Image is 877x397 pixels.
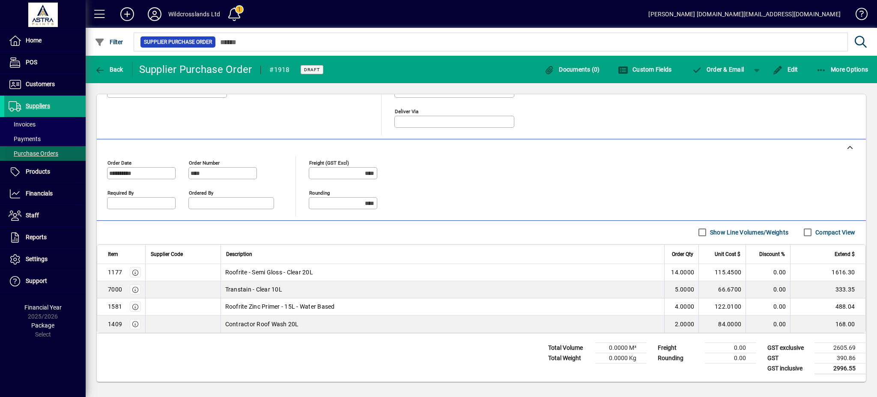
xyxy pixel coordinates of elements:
[225,268,313,277] span: Roofrite - Semi Gloss - Clear 20L
[108,250,118,259] span: Item
[189,189,213,195] mat-label: Ordered by
[225,320,299,328] span: Contractor Roof Wash 20L
[4,271,86,292] a: Support
[108,285,122,294] div: 7000
[814,353,866,363] td: 390.86
[26,81,55,87] span: Customers
[692,66,744,73] span: Order & Email
[664,316,698,333] td: 2.0000
[108,320,122,328] div: 1409
[92,62,125,77] button: Back
[816,66,868,73] span: More Options
[26,168,50,175] span: Products
[4,52,86,73] a: POS
[790,298,865,316] td: 488.04
[151,250,183,259] span: Supplier Code
[746,264,790,281] td: 0.00
[664,281,698,298] td: 5.0000
[26,59,37,66] span: POS
[814,343,866,353] td: 2605.69
[814,62,871,77] button: More Options
[107,159,131,165] mat-label: Order date
[616,62,674,77] button: Custom Fields
[26,256,48,262] span: Settings
[95,39,123,45] span: Filter
[790,264,865,281] td: 1616.30
[9,150,58,157] span: Purchase Orders
[139,63,252,76] div: Supplier Purchase Order
[648,7,841,21] div: [PERSON_NAME] [DOMAIN_NAME][EMAIL_ADDRESS][DOMAIN_NAME]
[544,353,595,363] td: Total Weight
[26,277,47,284] span: Support
[544,66,600,73] span: Documents (0)
[269,63,289,77] div: #1918
[763,353,814,363] td: GST
[4,183,86,205] a: Financials
[790,281,865,298] td: 333.35
[687,62,748,77] button: Order & Email
[189,159,220,165] mat-label: Order number
[746,281,790,298] td: 0.00
[26,37,42,44] span: Home
[225,302,335,311] span: Roofrite Zinc Primer - 15L - Water Based
[226,250,252,259] span: Description
[698,316,746,333] td: 84.0000
[26,102,50,109] span: Suppliers
[95,66,123,73] span: Back
[86,62,133,77] app-page-header-button: Back
[542,62,602,77] button: Documents (0)
[770,62,800,77] button: Edit
[664,264,698,281] td: 14.0000
[790,316,865,333] td: 168.00
[698,281,746,298] td: 66.6700
[595,343,647,353] td: 0.0000 M³
[304,67,320,72] span: Draft
[4,117,86,132] a: Invoices
[698,298,746,316] td: 122.0100
[763,343,814,353] td: GST exclusive
[759,250,785,259] span: Discount %
[705,343,756,353] td: 0.00
[814,363,866,374] td: 2996.55
[664,298,698,316] td: 4.0000
[763,363,814,374] td: GST inclusive
[26,190,53,197] span: Financials
[4,227,86,248] a: Reports
[31,322,54,329] span: Package
[715,250,740,259] span: Unit Cost $
[9,135,41,142] span: Payments
[705,353,756,363] td: 0.00
[4,30,86,51] a: Home
[595,353,647,363] td: 0.0000 Kg
[113,6,141,22] button: Add
[4,132,86,146] a: Payments
[168,7,220,21] div: Wildcrosslands Ltd
[4,205,86,226] a: Staff
[4,146,86,161] a: Purchase Orders
[309,189,330,195] mat-label: Rounding
[108,302,122,311] div: 1581
[653,343,705,353] td: Freight
[849,2,866,30] a: Knowledge Base
[746,298,790,316] td: 0.00
[108,268,122,277] div: 1177
[4,161,86,183] a: Products
[144,38,212,46] span: Supplier Purchase Order
[4,74,86,95] a: Customers
[708,228,788,237] label: Show Line Volumes/Weights
[225,285,282,294] span: Transtain - Clear 10L
[24,304,62,311] span: Financial Year
[92,34,125,50] button: Filter
[698,264,746,281] td: 115.4500
[395,108,418,114] mat-label: Deliver via
[814,228,855,237] label: Compact View
[672,250,693,259] span: Order Qty
[835,250,855,259] span: Extend $
[773,66,798,73] span: Edit
[653,353,705,363] td: Rounding
[9,121,36,128] span: Invoices
[141,6,168,22] button: Profile
[107,189,134,195] mat-label: Required by
[544,343,595,353] td: Total Volume
[26,234,47,241] span: Reports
